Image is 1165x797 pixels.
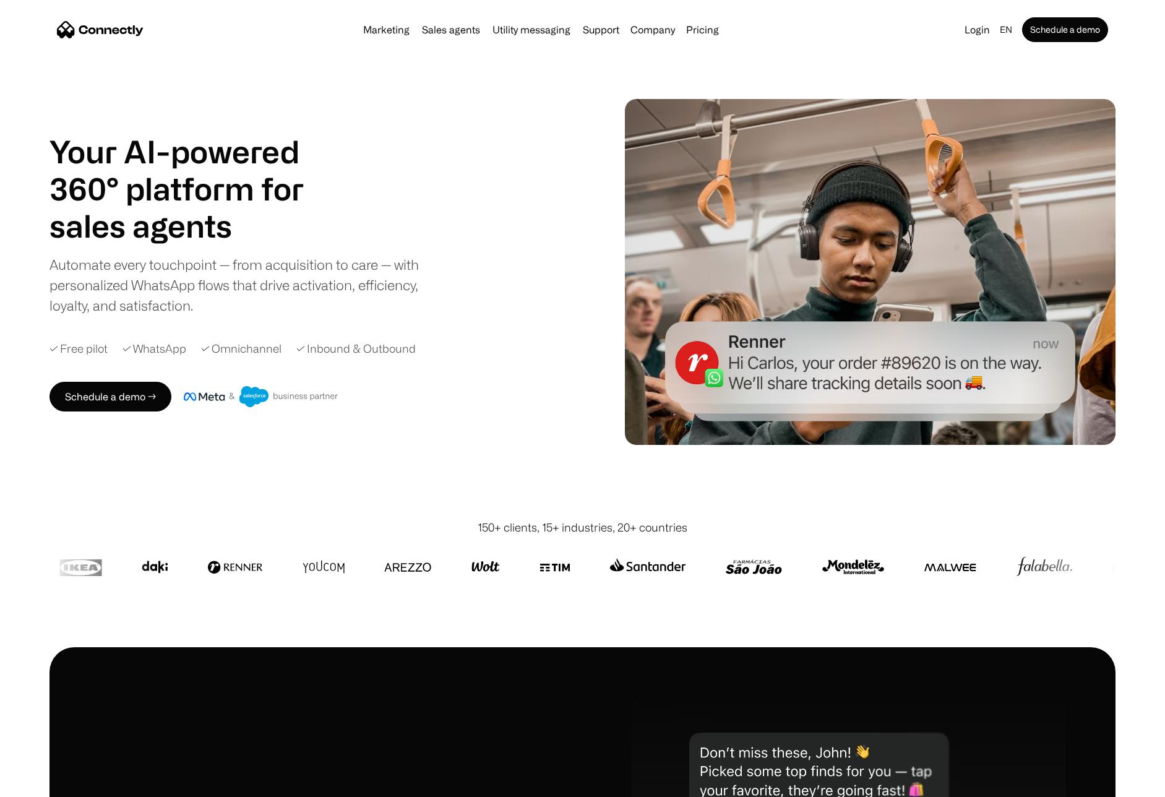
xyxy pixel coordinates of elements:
div: Automate every touchpoint — from acquisition to care — with personalized WhatsApp flows that driv... [49,254,439,316]
a: Schedule a demo → [49,382,171,411]
div: 150+ clients, 15+ industries, 20+ countries [478,519,687,536]
div: en [995,21,1020,38]
div: ✓ Inbound & Outbound [296,340,416,357]
a: Support [578,25,624,35]
a: Utility messaging [488,25,575,35]
div: ✓ WhatsApp [123,340,186,357]
img: Meta and Salesforce business partner badge. [184,386,338,407]
a: Marketing [358,25,415,35]
a: Login [960,21,995,38]
aside: Language selected: English [12,774,74,793]
a: Sales agents [417,25,485,35]
div: 1 of 4 [49,207,334,244]
div: carousel [49,207,334,244]
h1: Your AI-powered 360° platform for [49,133,334,207]
a: Pricing [681,25,724,35]
a: home [57,20,144,39]
div: Company [630,21,675,38]
div: en [1000,21,1012,38]
div: ✓ Omnichannel [201,340,282,357]
div: Company [627,21,679,38]
ul: Language list [25,775,74,793]
div: ✓ Free pilot [49,340,108,357]
a: Schedule a demo [1022,17,1108,42]
h1: sales agents [49,207,334,244]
